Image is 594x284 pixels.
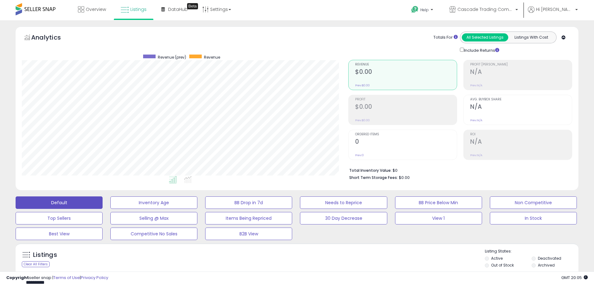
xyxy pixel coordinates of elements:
[395,212,482,224] button: View 1
[6,275,108,281] div: seller snap | |
[355,118,370,122] small: Prev: $0.00
[355,68,457,77] h2: $0.00
[16,196,103,209] button: Default
[349,166,567,174] li: $0
[168,6,188,12] span: DataHub
[187,3,198,9] div: Tooltip anchor
[81,275,108,281] a: Privacy Policy
[33,251,57,259] h5: Listings
[490,196,577,209] button: Non Competitive
[470,63,572,66] span: Profit [PERSON_NAME]
[205,212,292,224] button: Items Being Repriced
[110,228,197,240] button: Competitive No Sales
[406,1,439,20] a: Help
[53,275,80,281] a: Terms of Use
[355,98,457,101] span: Profit
[420,7,429,12] span: Help
[455,46,507,54] div: Include Returns
[395,196,482,209] button: BB Price Below Min
[349,175,398,180] b: Short Term Storage Fees:
[490,212,577,224] button: In Stock
[457,6,514,12] span: Cascade Trading Company
[86,6,106,12] span: Overview
[204,55,220,60] span: Revenue
[470,118,482,122] small: Prev: N/A
[6,275,29,281] strong: Copyright
[411,6,419,13] i: Get Help
[491,256,503,261] label: Active
[470,153,482,157] small: Prev: N/A
[470,138,572,147] h2: N/A
[470,133,572,136] span: ROI
[470,84,482,87] small: Prev: N/A
[110,196,197,209] button: Inventory Age
[355,84,370,87] small: Prev: $0.00
[491,262,514,268] label: Out of Stock
[433,35,458,41] div: Totals For
[470,68,572,77] h2: N/A
[205,228,292,240] button: B2B View
[536,6,573,12] span: Hi [PERSON_NAME]
[538,262,555,268] label: Archived
[300,196,387,209] button: Needs to Reprice
[110,212,197,224] button: Selling @ Max
[355,133,457,136] span: Ordered Items
[300,212,387,224] button: 30 Day Decrease
[355,153,364,157] small: Prev: 0
[16,228,103,240] button: Best View
[462,33,508,41] button: All Selected Listings
[355,103,457,112] h2: $0.00
[349,168,392,173] b: Total Inventory Value:
[508,33,554,41] button: Listings With Cost
[16,212,103,224] button: Top Sellers
[355,63,457,66] span: Revenue
[205,196,292,209] button: BB Drop in 7d
[130,6,147,12] span: Listings
[561,275,588,281] span: 2025-10-6 20:05 GMT
[31,33,73,43] h5: Analytics
[470,98,572,101] span: Avg. Buybox Share
[22,261,50,267] div: Clear All Filters
[485,248,578,254] p: Listing States:
[158,55,186,60] span: Revenue (prev)
[470,103,572,112] h2: N/A
[538,256,561,261] label: Deactivated
[355,138,457,147] h2: 0
[399,175,410,181] span: $0.00
[528,6,578,20] a: Hi [PERSON_NAME]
